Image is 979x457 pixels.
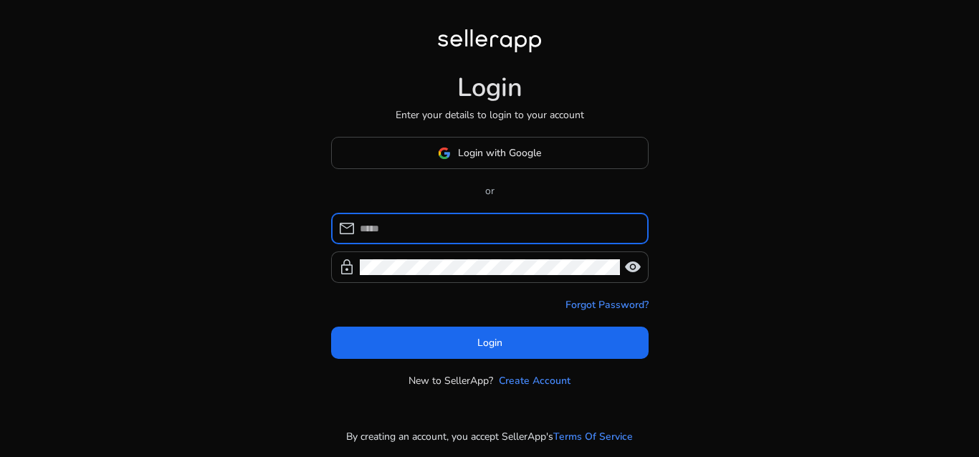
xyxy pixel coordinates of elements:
[438,147,451,160] img: google-logo.svg
[457,72,522,103] h1: Login
[624,259,641,276] span: visibility
[331,137,649,169] button: Login with Google
[331,183,649,198] p: or
[477,335,502,350] span: Login
[553,429,633,444] a: Terms Of Service
[565,297,649,312] a: Forgot Password?
[409,373,493,388] p: New to SellerApp?
[331,327,649,359] button: Login
[499,373,570,388] a: Create Account
[338,220,355,237] span: mail
[458,145,541,160] span: Login with Google
[338,259,355,276] span: lock
[396,107,584,122] p: Enter your details to login to your account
